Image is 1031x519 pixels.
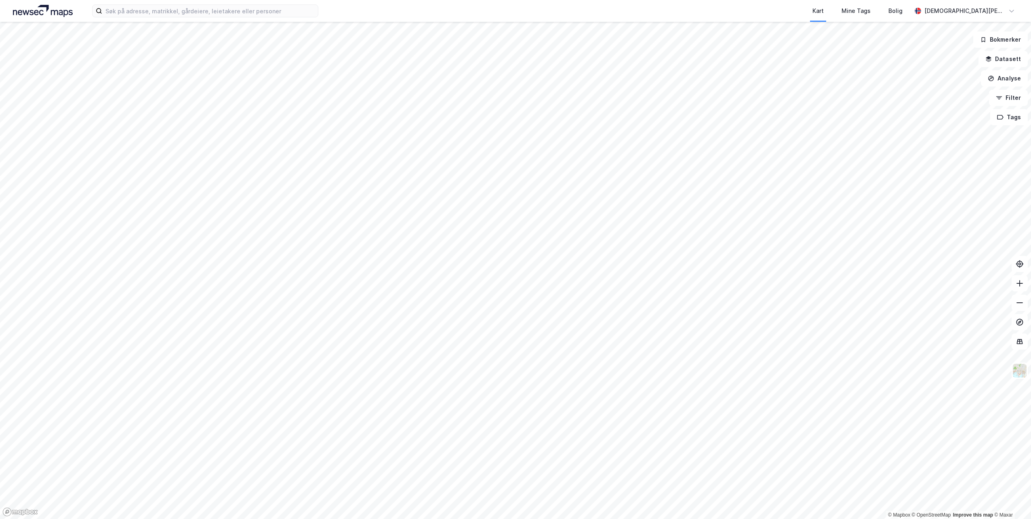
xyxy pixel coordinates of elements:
[991,480,1031,519] iframe: Chat Widget
[924,6,1005,16] div: [DEMOGRAPHIC_DATA][PERSON_NAME]
[2,507,38,517] a: Mapbox homepage
[953,512,993,518] a: Improve this map
[978,51,1028,67] button: Datasett
[812,6,824,16] div: Kart
[990,109,1028,125] button: Tags
[888,6,903,16] div: Bolig
[102,5,318,17] input: Søk på adresse, matrikkel, gårdeiere, leietakere eller personer
[842,6,871,16] div: Mine Tags
[981,70,1028,86] button: Analyse
[888,512,910,518] a: Mapbox
[973,32,1028,48] button: Bokmerker
[912,512,951,518] a: OpenStreetMap
[1012,363,1027,378] img: Z
[13,5,73,17] img: logo.a4113a55bc3d86da70a041830d287a7e.svg
[989,90,1028,106] button: Filter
